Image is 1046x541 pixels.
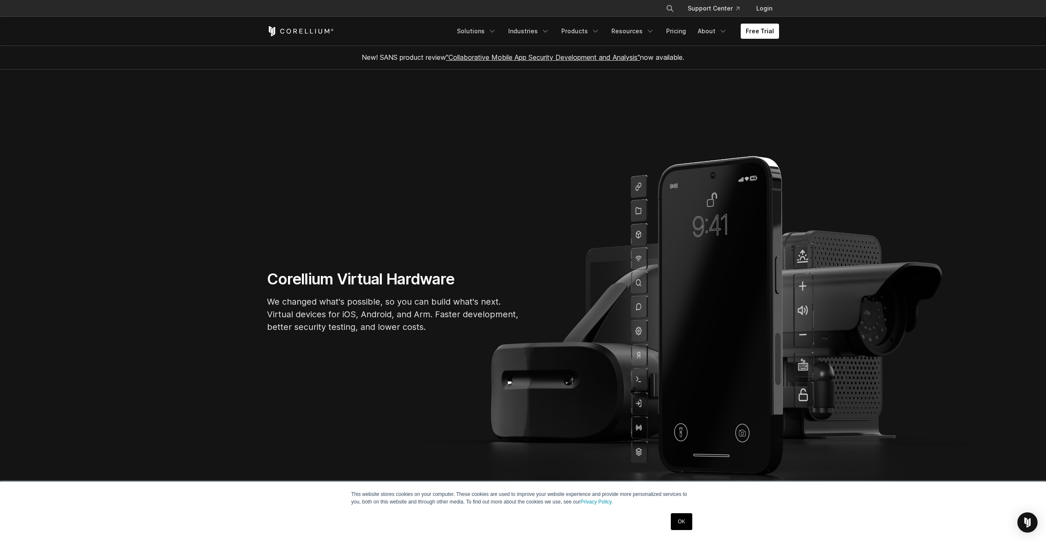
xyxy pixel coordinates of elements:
h1: Corellium Virtual Hardware [267,270,520,289]
a: "Collaborative Mobile App Security Development and Analysis" [446,53,640,62]
a: Privacy Policy. [580,499,613,505]
a: Login [750,1,779,16]
div: Open Intercom Messenger [1017,512,1038,533]
a: Solutions [452,24,502,39]
p: We changed what's possible, so you can build what's next. Virtual devices for iOS, Android, and A... [267,295,520,333]
button: Search [662,1,678,16]
a: About [693,24,732,39]
p: This website stores cookies on your computer. These cookies are used to improve your website expe... [351,490,695,506]
a: Pricing [661,24,691,39]
a: Resources [606,24,659,39]
span: New! SANS product review now available. [362,53,684,62]
a: Support Center [681,1,746,16]
a: OK [671,513,692,530]
div: Navigation Menu [452,24,779,39]
div: Navigation Menu [656,1,779,16]
a: Free Trial [741,24,779,39]
a: Corellium Home [267,26,334,36]
a: Products [556,24,605,39]
a: Industries [503,24,555,39]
